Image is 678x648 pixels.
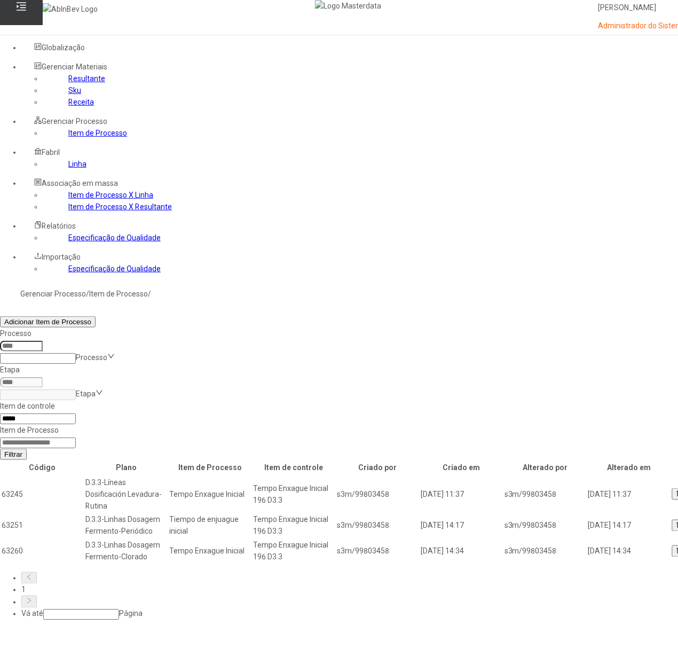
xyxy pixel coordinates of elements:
span: Relatórios [42,222,76,230]
th: Item de Processo [169,461,251,474]
nz-breadcrumb-separator: / [86,290,89,298]
td: s3m/99803458 [504,539,587,564]
td: [DATE] 14:17 [420,513,503,538]
td: [DATE] 14:34 [420,539,503,564]
td: 63260 [1,539,84,564]
td: s3m/99803458 [504,513,587,538]
a: Item de Processo [89,290,148,298]
td: D.3.3-Linhas Dosagem Fermento-Clorado [85,539,168,564]
td: Tiempo de enjuague inicial [169,513,251,538]
td: s3m/99803458 [336,539,419,564]
td: Tempo Enxague Inicial [169,539,251,564]
span: Adicionar Item de Processo [4,318,91,326]
a: Item de Processo [68,129,127,137]
th: Criado em [420,461,503,474]
td: s3m/99803458 [336,513,419,538]
th: Item de controle [253,461,335,474]
span: Associação em massa [42,179,118,188]
nz-breadcrumb-separator: / [148,290,151,298]
td: [DATE] 11:37 [588,476,671,512]
td: [DATE] 11:37 [420,476,503,512]
td: D.3.3-Linhas Dosagem Fermento-Periódico [85,513,168,538]
img: AbInBev Logo [43,3,98,15]
td: [DATE] 14:17 [588,513,671,538]
a: Especificação de Qualidade [68,233,161,242]
td: 63251 [1,513,84,538]
th: Criado por [336,461,419,474]
a: Receita [68,98,94,106]
th: Plano [85,461,168,474]
td: s3m/99803458 [504,476,587,512]
nz-select-placeholder: Processo [76,353,107,362]
a: Item de Processo X Linha [68,191,153,199]
td: s3m/99803458 [336,476,419,512]
td: D.3.3-Líneas Dosificación Levadura-Rutina [85,476,168,512]
td: Tempo Enxague Inicial 196 D3.3 [253,513,335,538]
span: Gerenciar Materiais [42,63,107,71]
th: Código [1,461,84,474]
a: Resultante [68,74,105,83]
nz-select-placeholder: Etapa [76,389,96,398]
span: Importação [42,253,81,261]
td: Tempo Enxague Inicial 196 D3.3 [253,476,335,512]
th: Alterado por [504,461,587,474]
a: Linha [68,160,86,168]
td: 63245 [1,476,84,512]
span: Fabril [42,148,60,157]
td: Tempo Enxague Inicial [169,476,251,512]
td: Tempo Enxague Inicial 196 D3.3 [253,539,335,564]
a: 1 [21,585,26,594]
a: Gerenciar Processo [20,290,86,298]
td: [DATE] 14:34 [588,539,671,564]
span: Filtrar [4,450,22,458]
a: Sku [68,86,81,95]
a: Item de Processo X Resultante [68,202,172,211]
span: Gerenciar Processo [42,117,107,126]
th: Alterado em [588,461,671,474]
a: Especificação de Qualidade [68,264,161,273]
span: Globalização [42,43,85,52]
